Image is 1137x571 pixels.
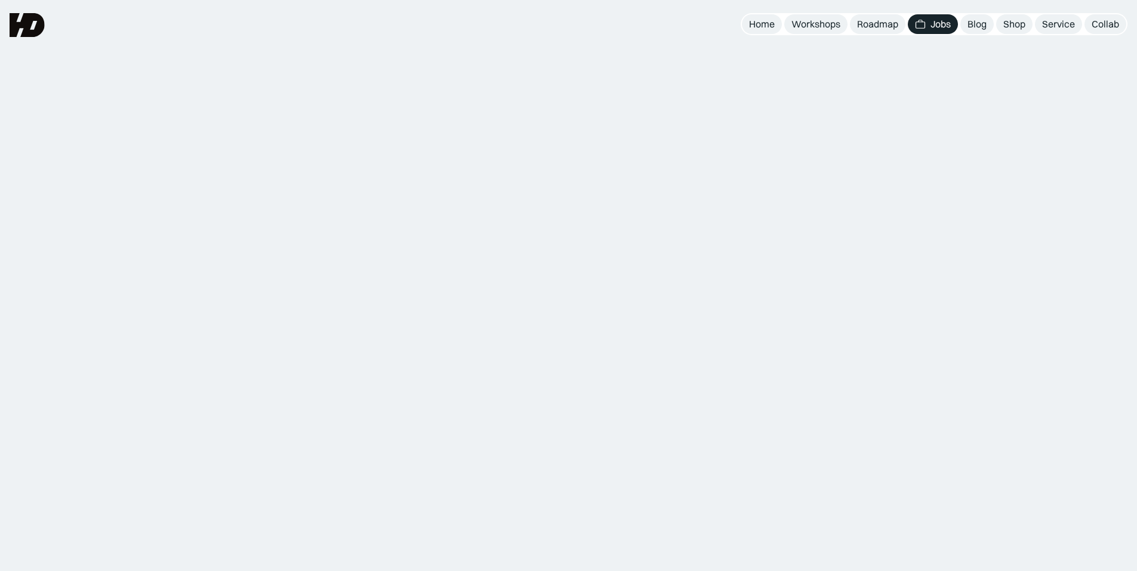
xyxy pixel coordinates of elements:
[850,14,905,34] a: Roadmap
[930,18,951,30] div: Jobs
[908,14,958,34] a: Jobs
[960,14,994,34] a: Blog
[1084,14,1126,34] a: Collab
[967,18,987,30] div: Blog
[1003,18,1025,30] div: Shop
[1042,18,1075,30] div: Service
[857,18,898,30] div: Roadmap
[1092,18,1119,30] div: Collab
[791,18,840,30] div: Workshops
[784,14,848,34] a: Workshops
[1035,14,1082,34] a: Service
[749,18,775,30] div: Home
[742,14,782,34] a: Home
[996,14,1033,34] a: Shop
